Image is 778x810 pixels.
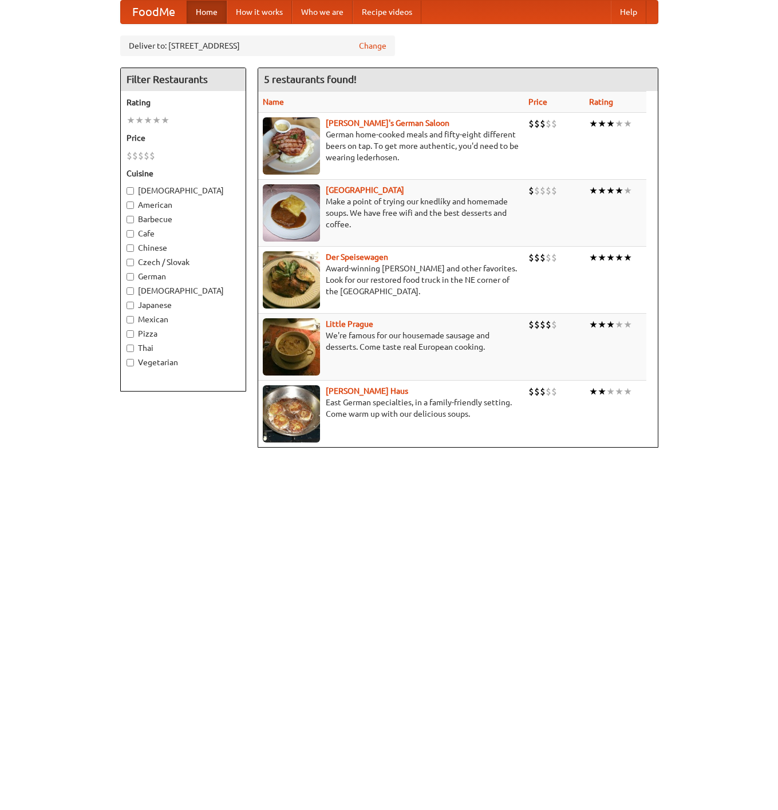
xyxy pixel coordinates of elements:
[615,251,623,264] li: ★
[534,318,540,331] li: $
[551,318,557,331] li: $
[534,385,540,398] li: $
[135,114,144,127] li: ★
[528,385,534,398] li: $
[546,184,551,197] li: $
[528,251,534,264] li: $
[132,149,138,162] li: $
[263,117,320,175] img: esthers.jpg
[546,251,551,264] li: $
[606,385,615,398] li: ★
[353,1,421,23] a: Recipe videos
[263,129,519,163] p: German home-cooked meals and fifty-eight different beers on tap. To get more authentic, you'd nee...
[326,252,388,262] a: Der Speisewagen
[263,330,519,353] p: We're famous for our housemade sausage and desserts. Come taste real European cooking.
[606,251,615,264] li: ★
[127,97,240,108] h5: Rating
[127,185,240,196] label: [DEMOGRAPHIC_DATA]
[606,117,615,130] li: ★
[127,228,240,239] label: Cafe
[540,117,546,130] li: $
[127,256,240,268] label: Czech / Slovak
[623,251,632,264] li: ★
[589,117,598,130] li: ★
[589,385,598,398] li: ★
[528,184,534,197] li: $
[598,117,606,130] li: ★
[263,196,519,230] p: Make a point of trying our knedlíky and homemade soups. We have free wifi and the best desserts a...
[623,117,632,130] li: ★
[127,302,134,309] input: Japanese
[127,271,240,282] label: German
[598,184,606,197] li: ★
[227,1,292,23] a: How it works
[120,35,395,56] div: Deliver to: [STREET_ADDRESS]
[540,318,546,331] li: $
[121,68,246,91] h4: Filter Restaurants
[263,385,320,442] img: kohlhaus.jpg
[534,251,540,264] li: $
[263,263,519,297] p: Award-winning [PERSON_NAME] and other favorites. Look for our restored food truck in the NE corne...
[127,345,134,352] input: Thai
[551,251,557,264] li: $
[528,117,534,130] li: $
[144,114,152,127] li: ★
[127,342,240,354] label: Thai
[611,1,646,23] a: Help
[606,318,615,331] li: ★
[546,385,551,398] li: $
[121,1,187,23] a: FoodMe
[615,318,623,331] li: ★
[546,318,551,331] li: $
[606,184,615,197] li: ★
[326,319,373,329] a: Little Prague
[161,114,169,127] li: ★
[127,199,240,211] label: American
[598,251,606,264] li: ★
[127,132,240,144] h5: Price
[127,287,134,295] input: [DEMOGRAPHIC_DATA]
[263,184,320,242] img: czechpoint.jpg
[127,328,240,339] label: Pizza
[127,216,134,223] input: Barbecue
[551,117,557,130] li: $
[292,1,353,23] a: Who we are
[127,316,134,323] input: Mexican
[127,114,135,127] li: ★
[326,118,449,128] a: [PERSON_NAME]'s German Saloon
[127,285,240,297] label: [DEMOGRAPHIC_DATA]
[540,184,546,197] li: $
[127,330,134,338] input: Pizza
[263,397,519,420] p: East German specialties, in a family-friendly setting. Come warm up with our delicious soups.
[127,230,134,238] input: Cafe
[589,97,613,106] a: Rating
[263,251,320,309] img: speisewagen.jpg
[540,251,546,264] li: $
[598,385,606,398] li: ★
[534,184,540,197] li: $
[326,185,404,195] a: [GEOGRAPHIC_DATA]
[127,168,240,179] h5: Cuisine
[127,359,134,366] input: Vegetarian
[127,149,132,162] li: $
[623,385,632,398] li: ★
[127,299,240,311] label: Japanese
[326,386,408,396] a: [PERSON_NAME] Haus
[528,97,547,106] a: Price
[598,318,606,331] li: ★
[127,259,134,266] input: Czech / Slovak
[127,214,240,225] label: Barbecue
[264,74,357,85] ng-pluralize: 5 restaurants found!
[534,117,540,130] li: $
[551,184,557,197] li: $
[127,242,240,254] label: Chinese
[623,318,632,331] li: ★
[127,201,134,209] input: American
[149,149,155,162] li: $
[623,184,632,197] li: ★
